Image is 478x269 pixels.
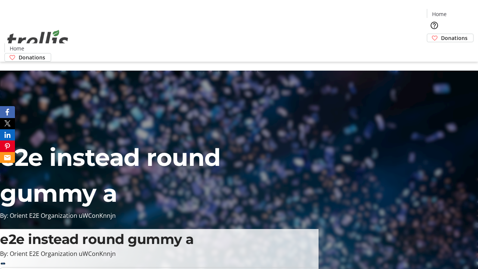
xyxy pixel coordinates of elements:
[432,10,447,18] span: Home
[4,53,51,62] a: Donations
[19,53,45,61] span: Donations
[441,34,468,42] span: Donations
[427,18,442,33] button: Help
[427,34,474,42] a: Donations
[4,22,71,59] img: Orient E2E Organization uWConKnnjn's Logo
[10,44,24,52] span: Home
[427,10,451,18] a: Home
[427,42,442,57] button: Cart
[5,44,29,52] a: Home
